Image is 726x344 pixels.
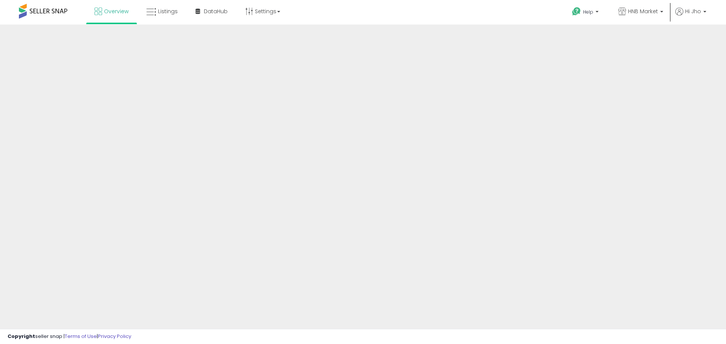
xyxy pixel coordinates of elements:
span: Hi Jho [685,8,701,15]
strong: Copyright [8,333,35,340]
div: seller snap | | [8,333,131,340]
a: Terms of Use [65,333,97,340]
a: Help [566,1,606,25]
span: Listings [158,8,178,15]
span: Overview [104,8,129,15]
span: Help [583,9,593,15]
a: Hi Jho [675,8,706,25]
span: DataHub [204,8,228,15]
span: HNB Market [628,8,658,15]
i: Get Help [572,7,581,16]
a: Privacy Policy [98,333,131,340]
